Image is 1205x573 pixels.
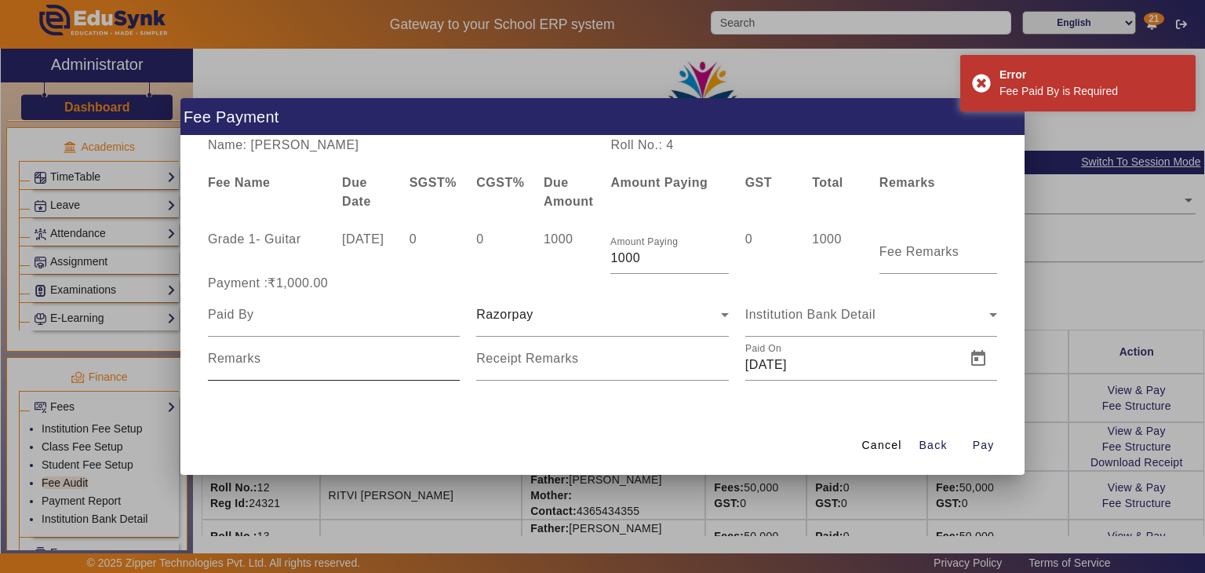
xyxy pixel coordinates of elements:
[812,176,843,189] b: Total
[476,176,524,189] b: CGST%
[602,136,804,155] div: Roll No.: 4
[959,431,1009,459] button: Pay
[737,230,804,274] div: 0
[401,230,468,274] div: 0
[544,232,573,246] span: 1000
[999,83,1184,100] div: Fee Paid By is Required
[476,352,578,365] mat-label: Receipt Remarks
[208,305,460,324] input: Paid By
[862,437,902,454] span: Cancel
[334,230,402,274] div: [DATE]
[208,352,261,365] mat-label: Remarks
[745,344,781,354] mat-label: Paid On
[856,431,908,459] button: Cancel
[879,245,959,258] mat-label: Fee Remarks
[208,176,271,189] b: Fee Name
[610,249,728,268] input: Amount Paying
[544,176,593,208] b: Due Amount
[476,308,533,321] span: Razorpay
[745,176,772,189] b: GST
[999,67,1184,83] div: Error
[342,176,371,208] b: Due Date
[410,176,457,189] b: SGST%
[745,356,956,374] input: Paid On
[879,176,935,189] b: Remarks
[180,98,1024,135] h1: Fee Payment
[908,431,959,459] button: Back
[804,230,872,274] div: 1000
[199,230,333,274] div: Grade 1 - Guitar
[610,176,708,189] b: Amount Paying
[919,437,948,454] span: Back
[199,136,602,155] div: Name: [PERSON_NAME]
[973,437,995,454] span: Pay
[610,237,678,247] mat-label: Amount Paying
[199,274,468,293] div: Payment :₹1,000.00
[476,356,728,374] input: Receipt Remarks
[745,308,876,321] span: Institution Bank Detail
[468,230,536,274] div: 0
[959,340,997,378] button: Open calendar
[208,356,460,374] input: Remarks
